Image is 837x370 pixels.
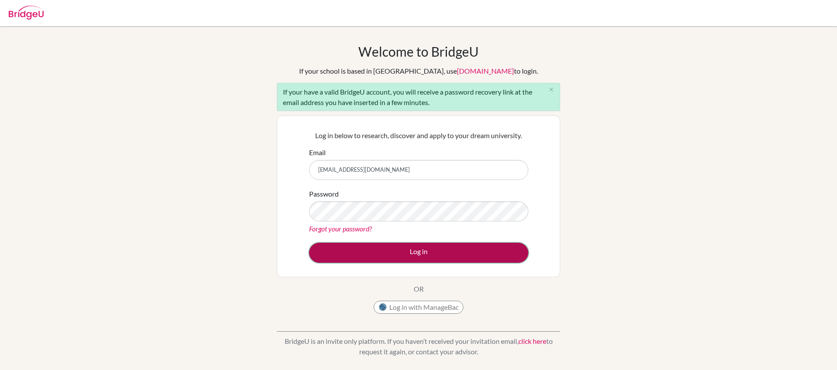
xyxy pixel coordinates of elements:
[277,83,560,111] div: If your have a valid BridgeU account, you will receive a password recovery link at the email addr...
[299,66,538,76] div: If your school is based in [GEOGRAPHIC_DATA], use to login.
[414,284,424,294] p: OR
[548,86,555,93] i: close
[457,67,514,75] a: [DOMAIN_NAME]
[518,337,546,345] a: click here
[277,336,560,357] p: BridgeU is an invite only platform. If you haven’t received your invitation email, to request it ...
[309,224,372,233] a: Forgot your password?
[309,189,339,199] label: Password
[309,243,528,263] button: Log in
[9,6,44,20] img: Bridge-U
[309,130,528,141] p: Log in below to research, discover and apply to your dream university.
[542,83,560,96] button: Close
[374,301,463,314] button: Log in with ManageBac
[309,147,326,158] label: Email
[358,44,479,59] h1: Welcome to BridgeU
